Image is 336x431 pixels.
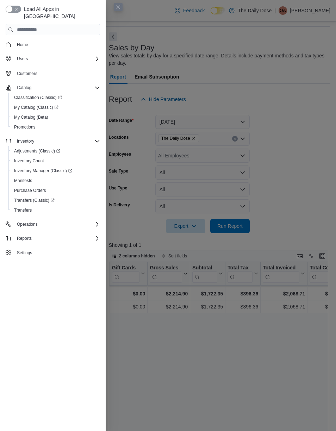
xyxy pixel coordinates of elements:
span: Users [14,55,100,63]
a: Adjustments (Classic) [8,146,103,156]
a: Home [14,40,31,49]
span: Manifests [11,176,100,185]
a: Inventory Manager (Classic) [8,166,103,176]
span: Promotions [14,124,36,130]
a: Manifests [11,176,35,185]
button: Inventory Count [8,156,103,166]
span: Inventory Manager (Classic) [14,168,72,174]
a: My Catalog (Beta) [11,113,51,121]
span: Manifests [14,178,32,183]
span: Transfers (Classic) [14,198,55,203]
a: Settings [14,249,35,257]
nav: Complex example [6,37,100,259]
span: Purchase Orders [14,188,46,193]
button: My Catalog (Beta) [8,112,103,122]
span: Inventory [17,138,34,144]
button: Home [3,39,103,50]
button: Reports [14,234,35,243]
a: Purchase Orders [11,186,49,195]
button: Customers [3,68,103,78]
span: Home [17,42,28,48]
span: Inventory Count [14,158,44,164]
a: Customers [14,69,40,78]
a: Transfers (Classic) [11,196,57,205]
button: Catalog [14,83,34,92]
a: My Catalog (Classic) [11,103,61,112]
a: Transfers [11,206,35,214]
span: Users [17,56,28,62]
button: Close this dialog [114,3,123,11]
button: Settings [3,248,103,258]
button: Users [14,55,31,63]
span: Operations [17,221,38,227]
a: Adjustments (Classic) [11,147,63,155]
button: Purchase Orders [8,186,103,195]
button: Reports [3,233,103,243]
span: Transfers (Classic) [11,196,100,205]
span: My Catalog (Classic) [11,103,100,112]
button: Promotions [8,122,103,132]
button: Manifests [8,176,103,186]
span: Catalog [14,83,100,92]
a: Classification (Classic) [11,93,65,102]
a: Transfers (Classic) [8,195,103,205]
button: Operations [14,220,41,229]
span: Classification (Classic) [11,93,100,102]
button: Inventory [3,136,103,146]
a: Inventory Count [11,157,47,165]
span: Load All Apps in [GEOGRAPHIC_DATA] [21,6,100,20]
span: Inventory [14,137,100,145]
span: Catalog [17,85,31,90]
a: Classification (Classic) [8,93,103,102]
button: Transfers [8,205,103,215]
span: Purchase Orders [11,186,100,195]
span: Customers [17,71,37,76]
span: My Catalog (Beta) [14,114,48,120]
span: My Catalog (Classic) [14,105,58,110]
span: Settings [17,250,32,256]
span: Inventory Count [11,157,100,165]
span: Operations [14,220,100,229]
button: Inventory [14,137,37,145]
span: Customers [14,69,100,77]
button: Users [3,54,103,64]
a: Inventory Manager (Classic) [11,167,75,175]
span: Adjustments (Classic) [14,148,60,154]
span: Promotions [11,123,100,131]
a: Promotions [11,123,38,131]
a: My Catalog (Classic) [8,102,103,112]
button: Operations [3,219,103,229]
span: Reports [14,234,100,243]
span: Transfers [11,206,100,214]
button: Catalog [3,83,103,93]
span: Reports [17,236,32,241]
span: Home [14,40,100,49]
span: My Catalog (Beta) [11,113,100,121]
span: Classification (Classic) [14,95,62,100]
span: Inventory Manager (Classic) [11,167,100,175]
span: Adjustments (Classic) [11,147,100,155]
span: Transfers [14,207,32,213]
span: Settings [14,248,100,257]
